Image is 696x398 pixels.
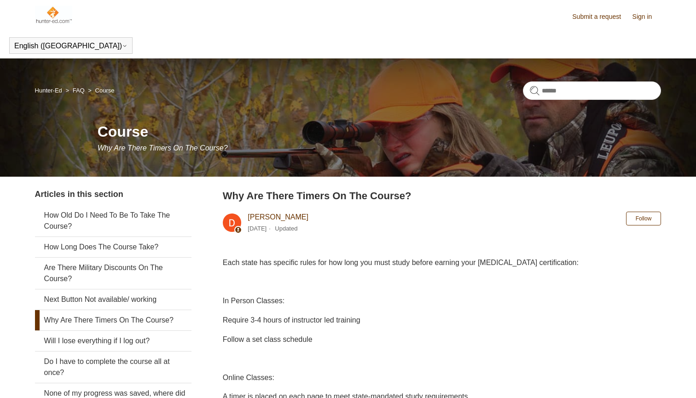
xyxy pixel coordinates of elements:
[64,87,86,94] li: FAQ
[223,297,284,305] span: In Person Classes:
[223,259,579,266] span: Each state has specific rules for how long you must study before earning your [MEDICAL_DATA] cert...
[73,87,85,94] a: FAQ
[35,289,191,310] a: Next Button Not available/ working
[248,225,267,232] time: 04/08/2025, 13:15
[98,121,661,143] h1: Course
[523,81,661,100] input: Search
[35,310,191,330] a: Why Are There Timers On The Course?
[35,87,64,94] li: Hunter-Ed
[223,374,274,381] span: Online Classes:
[572,12,630,22] a: Submit a request
[86,87,114,94] li: Course
[35,352,191,383] a: Do I have to complete the course all at once?
[35,205,191,236] a: How Old Do I Need To Be To Take The Course?
[223,316,360,324] span: Require 3-4 hours of instructor led training
[35,331,191,351] a: Will I lose everything if I log out?
[248,213,308,221] a: [PERSON_NAME]
[95,87,115,94] a: Course
[35,237,191,257] a: How Long Does The Course Take?
[223,335,313,343] span: Follow a set class schedule
[223,188,661,203] h2: Why Are There Timers On The Course?
[35,87,62,94] a: Hunter-Ed
[275,225,297,232] li: Updated
[35,258,191,289] a: Are There Military Discounts On The Course?
[14,42,128,50] button: English ([GEOGRAPHIC_DATA])
[35,190,123,199] span: Articles in this section
[35,6,72,24] img: Hunter-Ed Help Center home page
[98,144,228,152] span: Why Are There Timers On The Course?
[626,212,661,225] button: Follow Article
[632,12,661,22] a: Sign in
